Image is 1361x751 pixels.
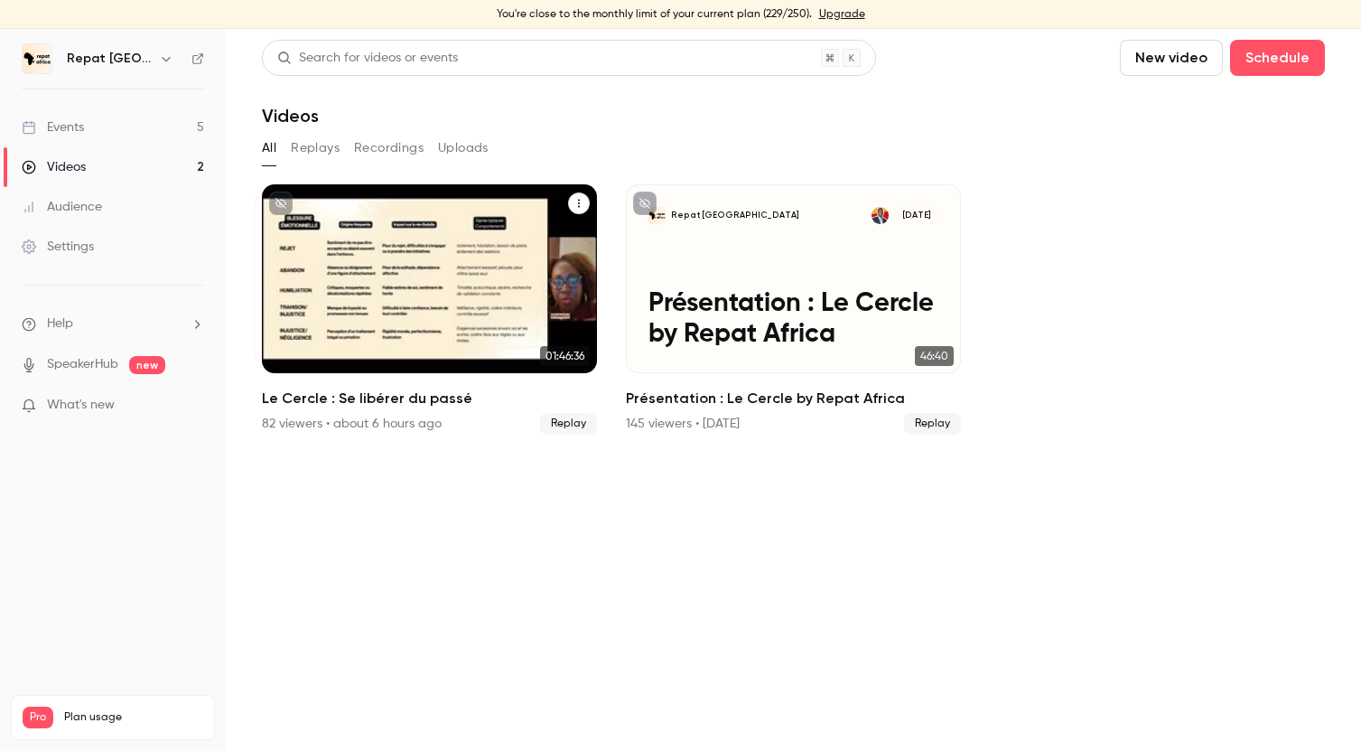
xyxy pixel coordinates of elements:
img: Repat Africa [23,44,51,73]
span: Help [47,314,73,333]
span: new [129,356,165,374]
h6: Repat [GEOGRAPHIC_DATA] [67,50,152,68]
a: Présentation : Le Cercle by Repat AfricaRepat [GEOGRAPHIC_DATA]Kara Diaby[DATE]Présentation : Le ... [626,184,961,435]
span: Replay [540,413,597,435]
li: help-dropdown-opener [22,314,204,333]
p: Présentation : Le Cercle by Repat Africa [648,289,938,350]
img: Kara Diaby [872,207,889,224]
div: 82 viewers • about 6 hours ago [262,415,442,433]
a: SpeakerHub [47,355,118,374]
h1: Videos [262,105,319,127]
a: Upgrade [819,7,865,22]
button: New video [1120,40,1223,76]
button: unpublished [633,192,657,215]
a: Le Cercle : Se libérer du passéRepat [GEOGRAPHIC_DATA]Oumou DiarissoKara Diaby[DATE]Le Cercle : S... [262,184,597,435]
div: 145 viewers • [DATE] [626,415,740,433]
button: All [262,134,276,163]
button: Uploads [438,134,489,163]
div: Settings [22,238,94,256]
span: Replay [904,413,961,435]
div: Videos [22,158,86,176]
li: Présentation : Le Cercle by Repat Africa [626,184,961,435]
span: 01:46:36 [540,346,590,366]
button: unpublished [269,192,293,215]
img: Présentation : Le Cercle by Repat Africa [648,207,666,224]
li: Le Cercle : Se libérer du passé [262,184,597,435]
button: Recordings [354,134,424,163]
h2: Présentation : Le Cercle by Repat Africa [626,388,961,409]
span: [DATE] [895,207,938,224]
p: Repat [GEOGRAPHIC_DATA] [671,210,799,221]
span: What's new [47,396,115,415]
h2: Le Cercle : Se libérer du passé [262,388,597,409]
button: Schedule [1230,40,1325,76]
div: Search for videos or events [277,49,458,68]
section: Videos [262,40,1325,740]
button: Replays [291,134,340,163]
span: Plan usage [64,710,203,725]
span: 46:40 [915,346,954,366]
div: Audience [22,198,102,216]
ul: Videos [262,184,1325,435]
iframe: Noticeable Trigger [182,398,204,414]
div: Events [22,118,84,136]
span: Pro [23,707,53,728]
